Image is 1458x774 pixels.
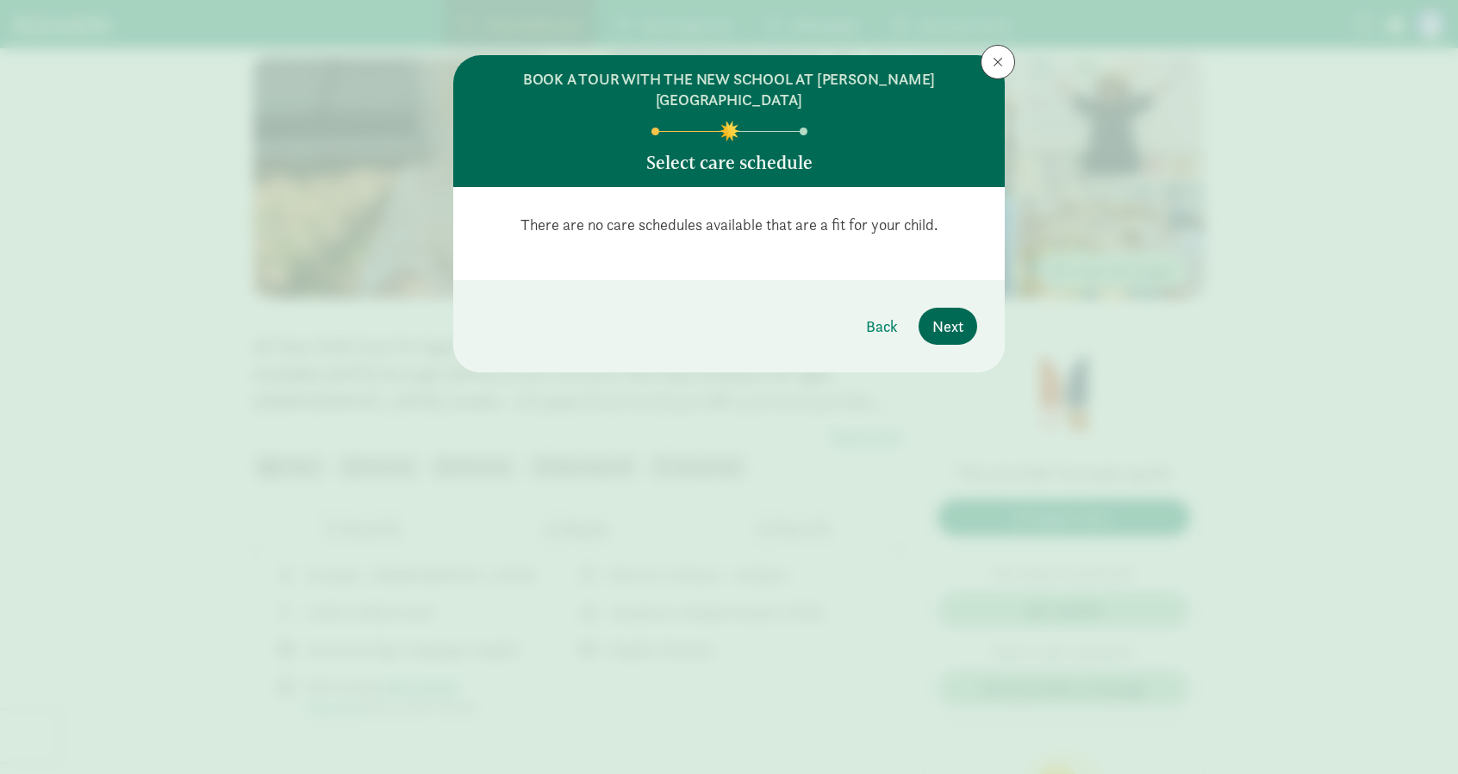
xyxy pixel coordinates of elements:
[481,215,977,235] p: There are no care schedules available that are a fit for your child.
[932,315,963,338] span: Next
[646,153,813,173] h5: Select care schedule
[866,315,898,338] span: Back
[852,308,912,345] button: Back
[481,69,977,110] h6: BOOK A TOUR WITH THE NEW SCHOOL AT [PERSON_NAME][GEOGRAPHIC_DATA]
[919,308,977,345] button: Next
